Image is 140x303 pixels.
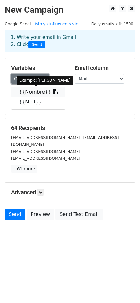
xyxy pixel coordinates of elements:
a: Preview [27,209,54,220]
small: Google Sheet: [5,21,78,26]
span: Send [28,41,45,48]
a: Daily emails left: 1500 [89,21,135,26]
div: 1. Write your email in Gmail 2. Click [6,34,134,48]
div: Example: [PERSON_NAME] [17,76,73,85]
span: Daily emails left: 1500 [89,21,135,27]
a: {{Mail}} [11,97,65,107]
iframe: Chat Widget [109,273,140,303]
h5: 64 Recipients [11,125,129,131]
a: {{Nombre}} [11,87,65,97]
small: [EMAIL_ADDRESS][DOMAIN_NAME], [EMAIL_ADDRESS][DOMAIN_NAME] [11,135,119,147]
h5: Variables [11,65,65,71]
a: Send [5,209,25,220]
small: [EMAIL_ADDRESS][DOMAIN_NAME] [11,149,80,154]
h5: Email column [75,65,129,71]
div: Widget de chat [109,273,140,303]
h2: New Campaign [5,5,135,15]
a: Copy/paste... [11,74,49,84]
small: [EMAIL_ADDRESS][DOMAIN_NAME] [11,156,80,161]
h5: Advanced [11,189,129,196]
a: Listo ya influencers vic [33,21,78,26]
a: +61 more [11,165,37,173]
a: Send Test Email [55,209,103,220]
